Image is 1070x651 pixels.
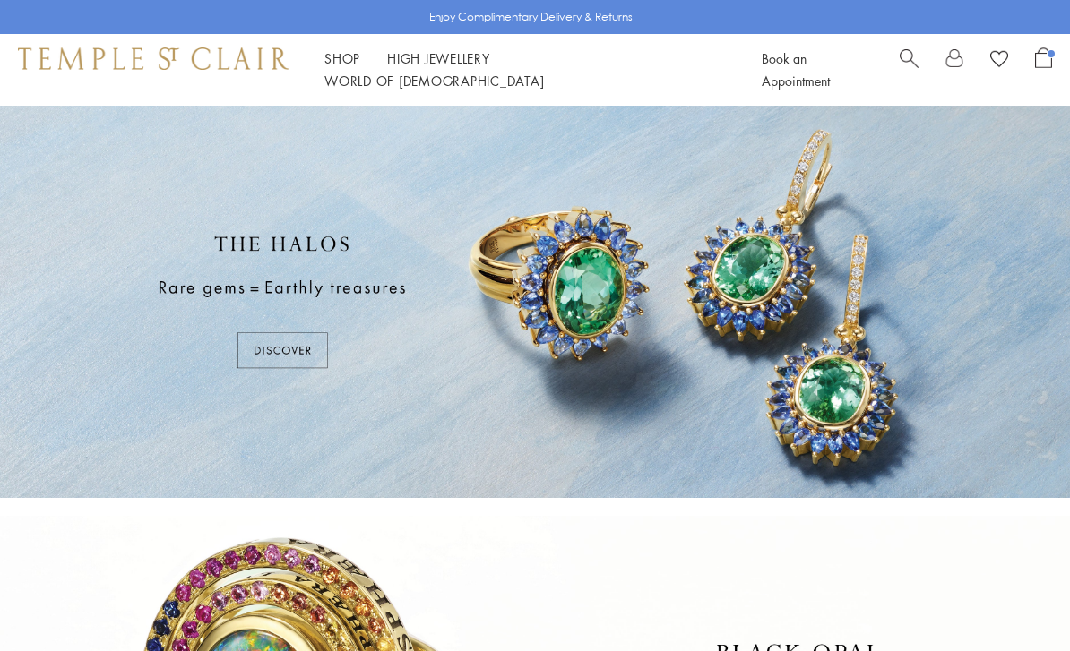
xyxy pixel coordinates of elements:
img: Temple St. Clair [18,47,289,69]
a: High JewelleryHigh Jewellery [387,49,490,67]
p: Enjoy Complimentary Delivery & Returns [429,8,633,26]
a: Book an Appointment [762,49,830,90]
a: ShopShop [324,49,360,67]
a: View Wishlist [990,47,1008,74]
a: Open Shopping Bag [1035,47,1052,92]
iframe: Gorgias live chat messenger [980,567,1052,633]
a: World of [DEMOGRAPHIC_DATA]World of [DEMOGRAPHIC_DATA] [324,72,544,90]
nav: Main navigation [324,47,721,92]
a: Search [900,47,919,92]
